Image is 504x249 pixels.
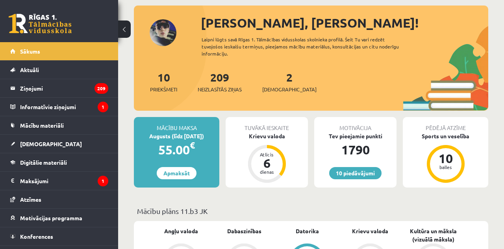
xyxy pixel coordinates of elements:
[352,227,388,235] a: Krievu valoda
[296,227,319,235] a: Datorika
[314,117,397,132] div: Motivācija
[262,85,317,93] span: [DEMOGRAPHIC_DATA]
[198,85,242,93] span: Neizlasītās ziņas
[255,157,279,169] div: 6
[403,132,488,184] a: Sports un veselība 10 balles
[20,140,82,147] span: [DEMOGRAPHIC_DATA]
[202,36,414,57] div: Laipni lūgts savā Rīgas 1. Tālmācības vidusskolas skolnieka profilā. Šeit Tu vari redzēt tuvojošo...
[10,116,108,134] a: Mācību materiāli
[201,13,488,32] div: [PERSON_NAME], [PERSON_NAME]!
[10,190,108,208] a: Atzīmes
[10,61,108,79] a: Aktuāli
[434,165,458,169] div: balles
[164,227,198,235] a: Angļu valoda
[10,42,108,60] a: Sākums
[20,98,108,116] legend: Informatīvie ziņojumi
[190,139,195,151] span: €
[20,122,64,129] span: Mācību materiāli
[94,83,108,94] i: 209
[403,132,488,140] div: Sports un veselība
[10,98,108,116] a: Informatīvie ziņojumi1
[20,79,108,97] legend: Ziņojumi
[434,152,458,165] div: 10
[20,196,41,203] span: Atzīmes
[262,70,317,93] a: 2[DEMOGRAPHIC_DATA]
[20,48,40,55] span: Sākums
[98,176,108,186] i: 1
[20,214,82,221] span: Motivācijas programma
[20,233,53,240] span: Konferences
[403,117,488,132] div: Pēdējā atzīme
[227,227,261,235] a: Dabaszinības
[255,169,279,174] div: dienas
[157,167,196,179] a: Apmaksāt
[98,102,108,112] i: 1
[10,209,108,227] a: Motivācijas programma
[134,117,219,132] div: Mācību maksa
[150,70,177,93] a: 10Priekšmeti
[314,132,397,140] div: Tev pieejamie punkti
[329,167,382,179] a: 10 piedāvājumi
[10,172,108,190] a: Maksājumi1
[255,152,279,157] div: Atlicis
[134,140,219,159] div: 55.00
[10,135,108,153] a: [DEMOGRAPHIC_DATA]
[137,206,485,216] p: Mācību plāns 11.b3 JK
[10,153,108,171] a: Digitālie materiāli
[226,132,308,184] a: Krievu valoda Atlicis 6 dienas
[9,14,72,33] a: Rīgas 1. Tālmācības vidusskola
[226,117,308,132] div: Tuvākā ieskaite
[198,70,242,93] a: 209Neizlasītās ziņas
[20,66,39,73] span: Aktuāli
[20,159,67,166] span: Digitālie materiāli
[226,132,308,140] div: Krievu valoda
[150,85,177,93] span: Priekšmeti
[314,140,397,159] div: 1790
[134,132,219,140] div: Augusts (līdz [DATE])
[10,79,108,97] a: Ziņojumi209
[20,172,108,190] legend: Maksājumi
[402,227,465,243] a: Kultūra un māksla (vizuālā māksla)
[10,227,108,245] a: Konferences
